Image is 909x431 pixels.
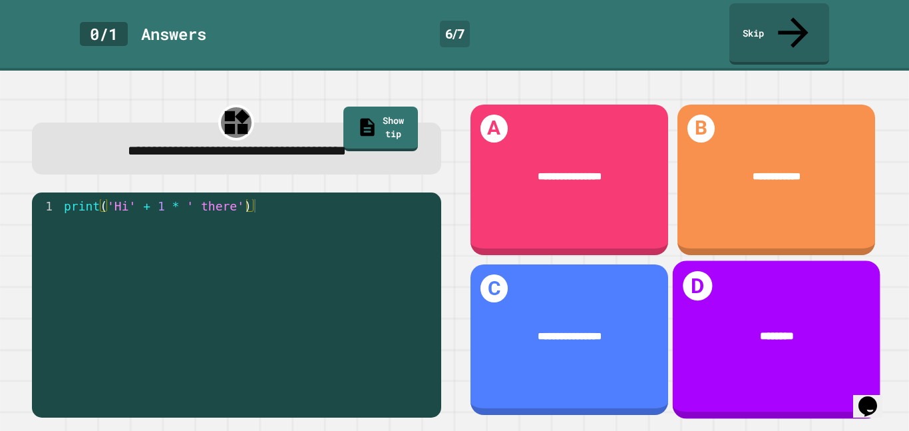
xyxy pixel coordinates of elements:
[80,22,128,46] div: 0 / 1
[440,21,470,47] div: 6 / 7
[687,115,715,143] h1: B
[729,3,829,65] a: Skip
[141,22,206,46] div: Answer s
[683,271,712,300] h1: D
[480,274,508,302] h1: C
[32,199,61,213] div: 1
[480,115,508,143] h1: A
[343,107,418,151] a: Show tip
[853,378,896,418] iframe: chat widget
